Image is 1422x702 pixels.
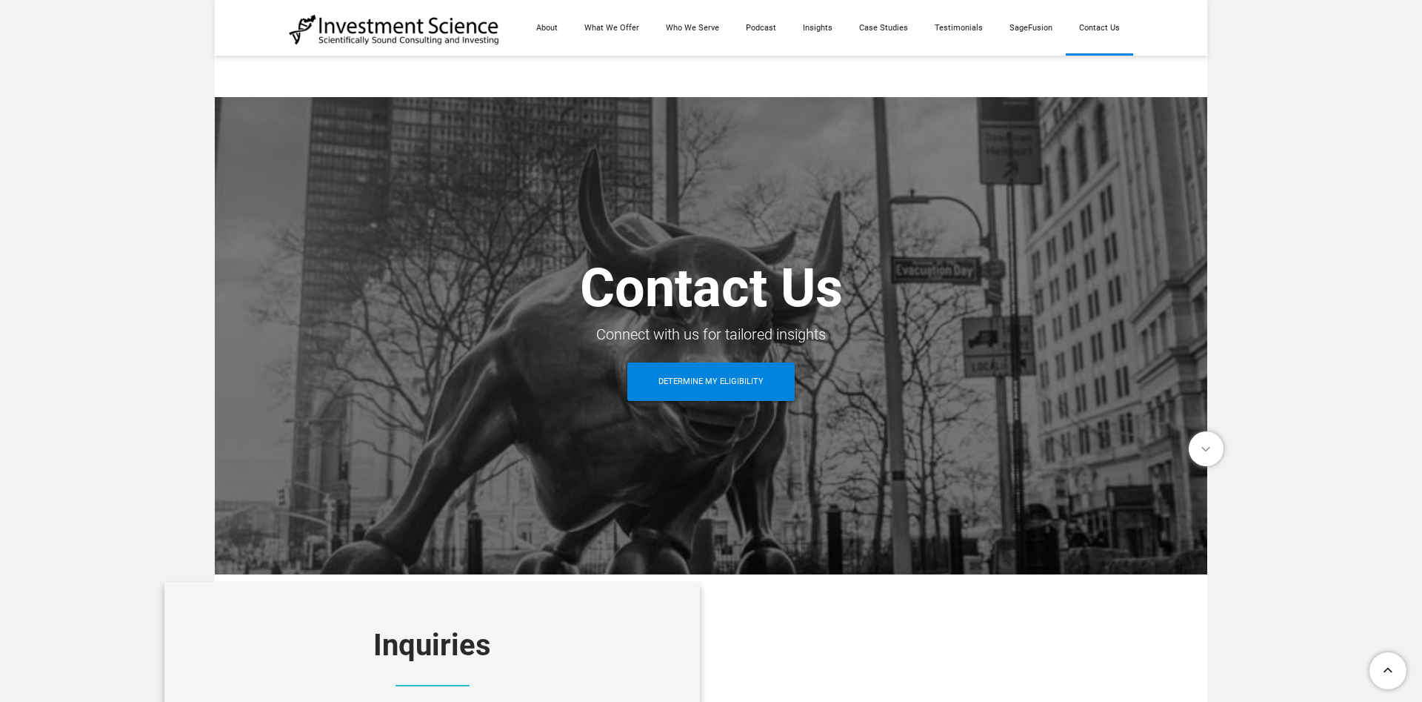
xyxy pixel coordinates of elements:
a: To Top [1363,646,1415,695]
img: Picture [395,685,470,686]
font: Inquiries [373,628,491,663]
img: Investment Science | NYC Consulting Services [289,13,500,46]
span: Contact Us​​​​ [580,256,843,319]
a: Determine My Eligibility [627,362,795,401]
span: Determine My Eligibility [658,362,764,401]
div: ​Connect with us for tailored insights [289,321,1133,348]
